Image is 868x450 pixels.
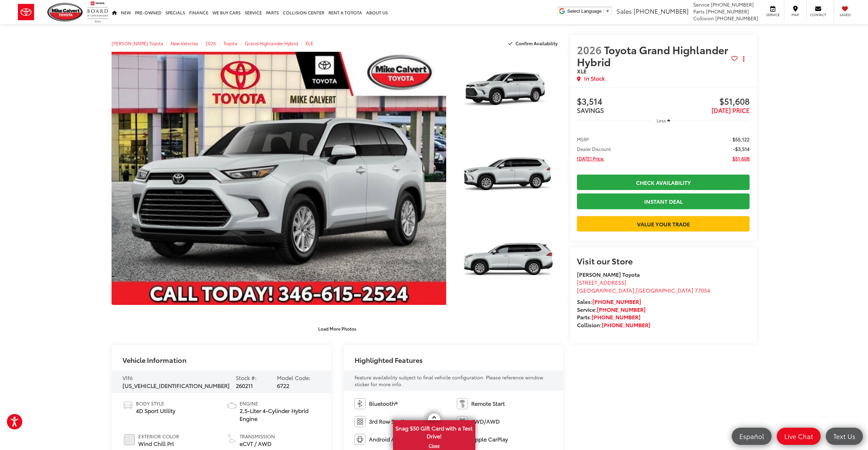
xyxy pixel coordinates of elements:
[471,400,505,407] span: Remote Start
[634,7,688,15] span: [PHONE_NUMBER]
[236,374,257,381] span: Stock #:
[826,428,863,445] a: Text Us
[736,432,767,440] span: Español
[733,145,750,152] span: -$3,514
[616,7,632,15] span: Sales
[240,400,320,407] span: Engine
[454,52,563,134] a: Expand Photo 1
[136,407,175,415] span: 4D Sport Utility
[138,440,179,448] span: Wind Chill Prl
[592,297,641,305] a: [PHONE_NUMBER]
[355,416,366,427] img: 3rd Row Seating
[453,222,564,306] img: 2026 Toyota Grand Highlander Hybrid XLE
[277,381,289,389] span: 6722
[355,398,366,409] img: Bluetooth®
[394,421,475,442] span: Snag $50 Gift Card with a Test Drive!
[369,435,404,443] span: Android Auto
[471,435,508,443] span: Apple CarPlay
[236,381,253,389] span: 260211
[777,428,821,445] a: Live Chat
[516,40,558,46] span: Confirm Availability
[138,433,179,440] span: Exterior Color
[577,42,602,57] span: 2026
[732,428,772,445] a: Español
[123,381,230,389] span: [US_VEHICLE_IDENTIFICATION_NUMBER]
[355,356,423,364] h2: Highlighted Features
[577,106,604,115] span: SAVINGS
[136,400,175,407] span: Body Style
[743,56,744,62] span: dropdown dots
[810,12,826,17] span: Contact
[171,40,198,46] a: New Vehicles
[240,433,275,440] span: Transmission
[693,1,709,8] span: Service
[240,407,320,423] span: 2.5-Liter 4-Cylinder Hybrid Engine
[577,193,750,209] a: Instant Deal
[584,74,605,82] span: In Stock
[454,223,563,305] a: Expand Photo 3
[240,440,275,448] span: eCVT / AWD
[706,8,749,15] span: [PHONE_NUMBER]
[732,136,750,143] span: $55,122
[369,417,411,425] span: 3rd Row Seating
[653,114,674,127] button: Less
[577,321,650,329] strong: Collision:
[603,9,604,14] span: ​
[711,1,754,8] span: [PHONE_NUMBER]
[657,117,666,123] span: Less
[567,9,602,14] span: Select Language
[471,417,500,425] span: 4WD/AWD
[577,42,728,69] span: Toyota Grand Highlander Hybrid
[277,374,311,381] span: Model Code:
[830,432,859,440] span: Text Us
[693,8,705,15] span: Parts
[765,12,780,17] span: Service
[577,97,663,107] span: $3,514
[715,15,758,22] span: [PHONE_NUMBER]
[711,106,750,115] span: [DATE] PRICE
[577,305,646,313] strong: Service:
[577,216,750,232] a: Value Your Trade
[112,40,163,46] a: [PERSON_NAME] Toyota
[567,9,610,14] a: Select Language​
[577,67,587,75] span: XLE
[313,322,361,334] button: Load More Photos
[605,9,610,14] span: ▼
[355,374,543,388] span: Feature availability subject to final vehicle configuration. Please reference window sticker for ...
[577,136,590,143] span: MSRP:
[505,37,563,49] button: Confirm Availability
[592,313,640,321] a: [PHONE_NUMBER]
[732,155,750,162] span: $51,608
[602,321,650,329] a: [PHONE_NUMBER]
[457,398,468,409] img: Remote Start
[577,145,611,152] span: Dealer Discount
[453,51,564,134] img: 2026 Toyota Grand Highlander Hybrid XLE
[123,374,134,381] span: VIN:
[788,12,803,17] span: Map
[577,256,750,265] h2: Visit our Store
[577,155,604,162] span: [DATE] Price:
[781,432,817,440] span: Live Chat
[577,278,710,294] a: [STREET_ADDRESS] [GEOGRAPHIC_DATA],[GEOGRAPHIC_DATA] 77054
[577,278,626,286] span: [STREET_ADDRESS]
[693,15,714,22] span: Collision
[123,356,186,364] h2: Vehicle Information
[577,313,640,321] strong: Parts:
[454,138,563,220] a: Expand Photo 2
[738,53,750,65] button: Actions
[245,40,298,46] span: Grand Highlander Hybrid
[577,175,750,190] a: Check Availability
[597,305,646,313] a: [PHONE_NUMBER]
[695,286,710,294] span: 77054
[305,40,313,46] a: XLE
[453,137,564,220] img: 2026 Toyota Grand Highlander Hybrid XLE
[577,297,641,305] strong: Sales:
[47,3,84,22] img: Mike Calvert Toyota
[663,97,750,107] span: $51,608
[223,40,238,46] a: Toyota
[205,40,216,46] a: 2026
